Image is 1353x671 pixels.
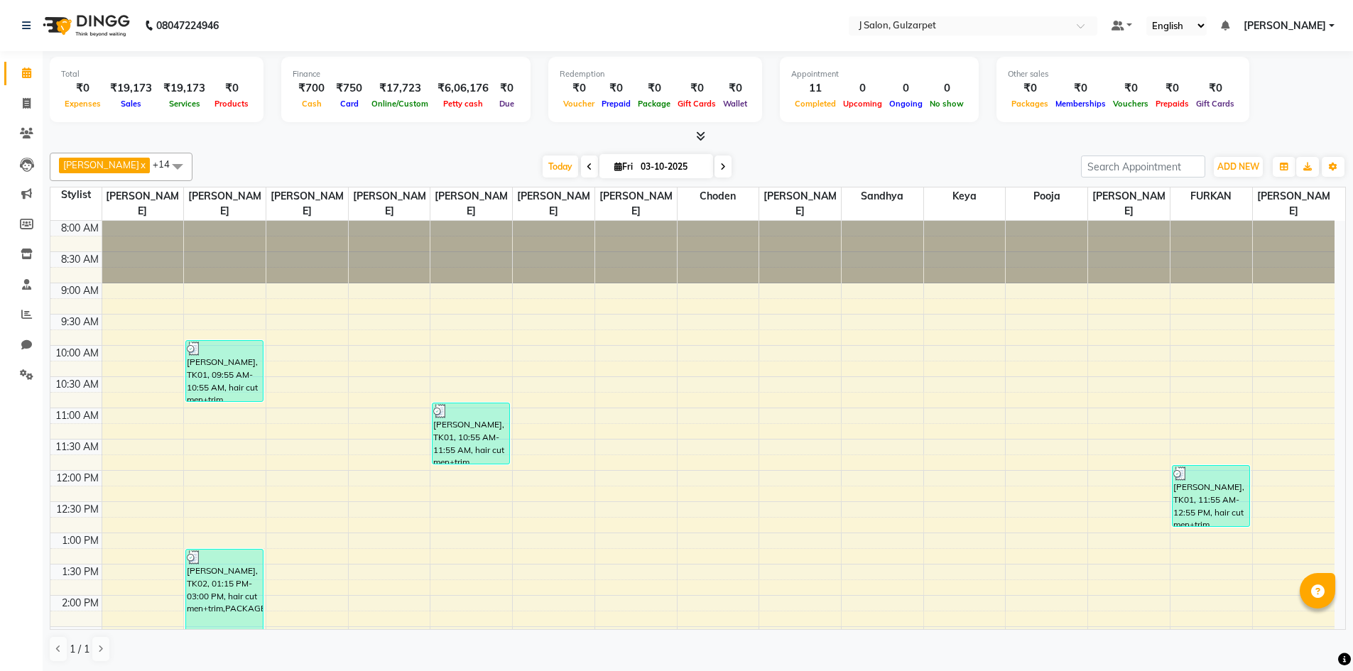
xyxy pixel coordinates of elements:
[791,68,967,80] div: Appointment
[560,68,751,80] div: Redemption
[53,502,102,517] div: 12:30 PM
[139,159,146,170] a: x
[839,99,886,109] span: Upcoming
[543,156,578,178] span: Today
[1052,80,1109,97] div: ₹0
[886,80,926,97] div: 0
[102,187,184,220] span: [PERSON_NAME]
[186,550,263,657] div: [PERSON_NAME], TK02, 01:15 PM-03:00 PM, hair cut men+trim,PACKAGE
[53,408,102,423] div: 11:00 AM
[1170,187,1252,205] span: FURKAN
[842,187,923,205] span: Sandhya
[759,187,841,220] span: [PERSON_NAME]
[368,99,432,109] span: Online/Custom
[719,99,751,109] span: Wallet
[560,99,598,109] span: Voucher
[59,596,102,611] div: 2:00 PM
[70,642,89,657] span: 1 / 1
[104,80,158,97] div: ₹19,173
[58,252,102,267] div: 8:30 AM
[117,99,145,109] span: Sales
[791,80,839,97] div: 11
[433,403,509,464] div: [PERSON_NAME], TK01, 10:55 AM-11:55 AM, hair cut men+trim
[432,80,494,97] div: ₹6,06,176
[611,161,636,172] span: Fri
[839,80,886,97] div: 0
[1109,80,1152,97] div: ₹0
[1088,187,1170,220] span: [PERSON_NAME]
[1192,80,1238,97] div: ₹0
[53,471,102,486] div: 12:00 PM
[36,6,134,45] img: logo
[634,80,674,97] div: ₹0
[158,80,211,97] div: ₹19,173
[1152,80,1192,97] div: ₹0
[298,99,325,109] span: Cash
[1192,99,1238,109] span: Gift Cards
[63,159,139,170] span: [PERSON_NAME]
[886,99,926,109] span: Ongoing
[330,80,368,97] div: ₹750
[791,99,839,109] span: Completed
[1008,99,1052,109] span: Packages
[58,283,102,298] div: 9:00 AM
[430,187,512,220] span: [PERSON_NAME]
[368,80,432,97] div: ₹17,723
[674,99,719,109] span: Gift Cards
[1081,156,1205,178] input: Search Appointment
[59,564,102,579] div: 1:30 PM
[293,80,330,97] div: ₹700
[165,99,204,109] span: Services
[293,68,519,80] div: Finance
[1217,161,1259,172] span: ADD NEW
[494,80,519,97] div: ₹0
[53,440,102,454] div: 11:30 AM
[636,156,707,178] input: 2025-10-03
[266,187,348,220] span: [PERSON_NAME]
[1109,99,1152,109] span: Vouchers
[61,80,104,97] div: ₹0
[1152,99,1192,109] span: Prepaids
[50,187,102,202] div: Stylist
[58,221,102,236] div: 8:00 AM
[53,377,102,392] div: 10:30 AM
[926,80,967,97] div: 0
[1253,187,1335,220] span: [PERSON_NAME]
[61,99,104,109] span: Expenses
[1008,80,1052,97] div: ₹0
[61,68,252,80] div: Total
[1173,466,1249,526] div: [PERSON_NAME], TK01, 11:55 AM-12:55 PM, hair cut men+trim
[211,80,252,97] div: ₹0
[156,6,219,45] b: 08047224946
[1008,68,1238,80] div: Other sales
[678,187,759,205] span: Choden
[59,627,102,642] div: 2:30 PM
[674,80,719,97] div: ₹0
[1214,157,1263,177] button: ADD NEW
[924,187,1006,205] span: Keya
[153,158,180,170] span: +14
[59,533,102,548] div: 1:00 PM
[1006,187,1087,205] span: pooja
[53,346,102,361] div: 10:00 AM
[595,187,677,220] span: [PERSON_NAME]
[926,99,967,109] span: No show
[496,99,518,109] span: Due
[1052,99,1109,109] span: Memberships
[1244,18,1326,33] span: [PERSON_NAME]
[598,99,634,109] span: Prepaid
[349,187,430,220] span: [PERSON_NAME]
[184,187,266,220] span: [PERSON_NAME]
[211,99,252,109] span: Products
[719,80,751,97] div: ₹0
[634,99,674,109] span: Package
[186,341,263,401] div: [PERSON_NAME], TK01, 09:55 AM-10:55 AM, hair cut men+trim
[513,187,594,220] span: [PERSON_NAME]
[337,99,362,109] span: Card
[58,315,102,329] div: 9:30 AM
[598,80,634,97] div: ₹0
[440,99,487,109] span: Petty cash
[560,80,598,97] div: ₹0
